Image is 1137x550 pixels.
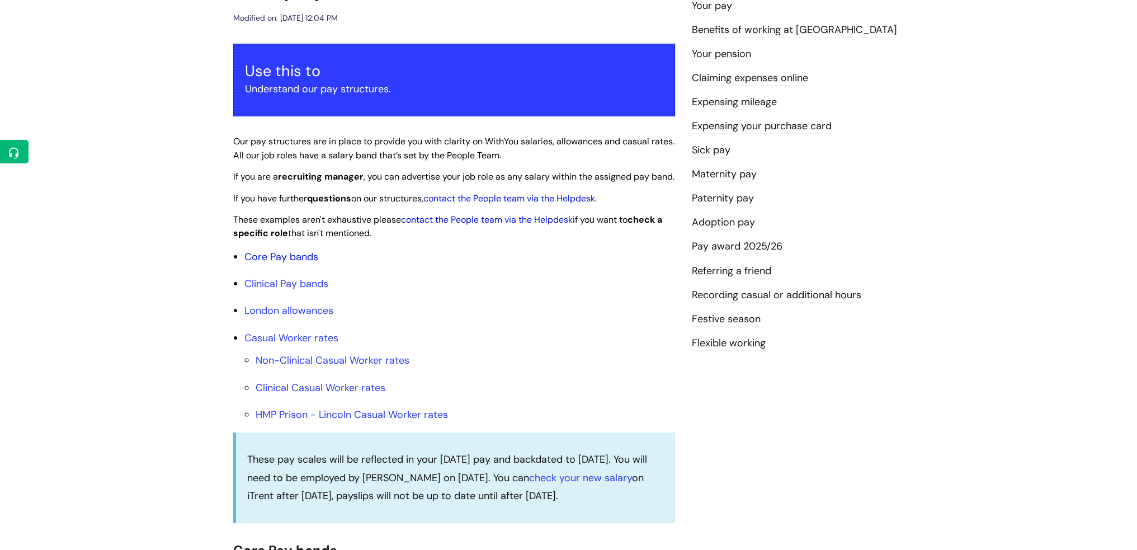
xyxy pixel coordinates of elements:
p: These pay scales will be reflected in your [DATE] pay and backdated to [DATE]. You will need to b... [247,450,664,505]
div: Modified on: [DATE] 12:04 PM [233,11,338,25]
a: Flexible working [692,336,766,351]
span: If you are a , you can advertise your job role as any salary within the assigned pay band. [233,171,674,182]
a: contact the People team via the Helpdesk [401,214,573,225]
a: Core Pay bands [244,250,318,264]
a: Adoption pay [692,215,755,230]
span: Our pay structures are in place to provide you with clarity on WithYou salaries, allowances and c... [233,135,674,161]
a: Maternity pay [692,167,757,182]
a: Casual Worker rates [244,331,338,345]
a: Recording casual or additional hours [692,288,861,303]
a: Expensing your purchase card [692,119,832,134]
p: Understand our pay structures. [245,80,663,98]
span: If you have further on our structures, . [233,192,597,204]
a: HMP Prison - Lincoln Casual Worker rates [256,408,448,421]
a: contact the People team via the Helpdesk [423,192,595,204]
a: Benefits of working at [GEOGRAPHIC_DATA] [692,23,897,37]
span: These examples aren't exhaustive please if you want to that isn't mentioned. [233,214,662,239]
a: Sick pay [692,143,730,158]
a: London allowances [244,304,333,317]
a: check your new salary [529,471,632,485]
a: Claiming expenses online [692,71,808,86]
a: Festive season [692,312,761,327]
a: Clinical Pay bands [244,277,328,290]
a: Referring a friend [692,264,771,279]
a: Clinical Casual Worker rates [256,381,385,394]
strong: questions [307,192,351,204]
a: Pay award 2025/26 [692,239,782,254]
a: Your pension [692,47,751,62]
a: Paternity pay [692,191,754,206]
a: Expensing mileage [692,95,777,110]
a: Non-Clinical Casual Worker rates [256,354,409,367]
strong: recruiting manager [278,171,364,182]
h3: Use this to [245,62,663,80]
